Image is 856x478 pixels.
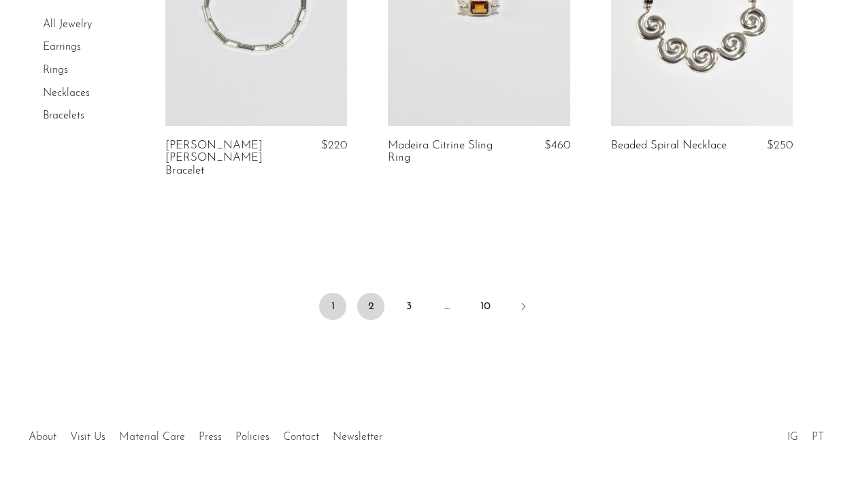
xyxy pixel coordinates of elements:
span: $460 [544,140,570,151]
a: All Jewelry [43,19,92,30]
span: $250 [767,140,793,151]
a: [PERSON_NAME] [PERSON_NAME] Bracelet [165,140,284,177]
span: … [433,293,461,320]
a: 10 [472,293,499,320]
ul: Quick links [22,421,389,447]
a: Next [510,293,537,323]
a: IG [787,432,798,443]
a: 2 [357,293,384,320]
span: 1 [319,293,346,320]
a: Bracelets [43,110,84,121]
a: Earrings [43,42,81,53]
ul: Social Medias [780,421,831,447]
a: About [29,432,56,443]
a: Contact [283,432,319,443]
a: Rings [43,65,68,76]
a: Madeira Citrine Sling Ring [388,140,507,165]
span: $220 [321,140,347,151]
a: Necklaces [43,88,90,99]
a: PT [812,432,824,443]
a: 3 [395,293,423,320]
a: Policies [235,432,269,443]
a: Press [199,432,222,443]
a: Visit Us [70,432,105,443]
a: Material Care [119,432,185,443]
a: Beaded Spiral Necklace [611,140,727,152]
